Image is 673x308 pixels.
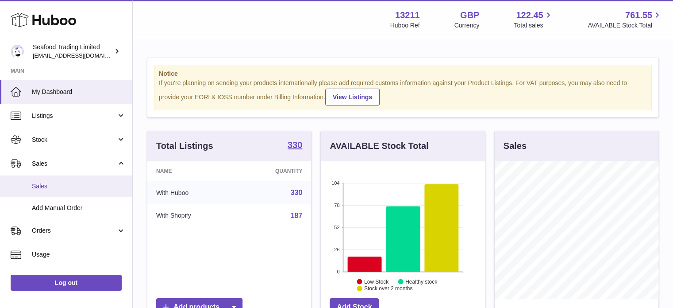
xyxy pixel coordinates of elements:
text: 26 [335,247,340,252]
div: Huboo Ref [390,21,420,30]
strong: 13211 [395,9,420,21]
th: Name [147,161,236,181]
span: Usage [32,250,126,259]
span: AVAILABLE Stock Total [588,21,662,30]
text: Healthy stock [405,278,438,285]
img: internalAdmin-13211@internal.huboo.com [11,45,24,58]
strong: Notice [159,70,647,78]
a: 761.55 AVAILABLE Stock Total [588,9,662,30]
span: Stock [32,136,116,144]
a: 330 [288,140,302,151]
h3: Sales [504,140,527,152]
a: 122.45 Total sales [514,9,553,30]
span: Orders [32,226,116,235]
td: With Huboo [147,181,236,204]
td: With Shopify [147,204,236,227]
text: 78 [335,203,340,208]
span: 122.45 [516,9,543,21]
strong: GBP [460,9,479,21]
div: If you're planning on sending your products internationally please add required customs informati... [159,79,647,105]
text: 0 [337,269,340,274]
span: [EMAIL_ADDRESS][DOMAIN_NAME] [33,52,130,59]
text: 104 [331,180,339,186]
div: Seafood Trading Limited [33,43,112,60]
span: Sales [32,182,126,191]
span: My Dashboard [32,88,126,96]
a: 330 [291,189,303,196]
a: View Listings [325,89,380,105]
div: Currency [454,21,480,30]
h3: Total Listings [156,140,213,152]
span: Total sales [514,21,553,30]
text: Low Stock [364,278,389,285]
span: Add Manual Order [32,204,126,212]
h3: AVAILABLE Stock Total [330,140,428,152]
a: 187 [291,212,303,219]
span: Listings [32,112,116,120]
th: Quantity [236,161,312,181]
text: 52 [335,225,340,230]
text: Stock over 2 months [364,285,412,292]
a: Log out [11,275,122,291]
strong: 330 [288,140,302,149]
span: Sales [32,160,116,168]
span: 761.55 [625,9,652,21]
